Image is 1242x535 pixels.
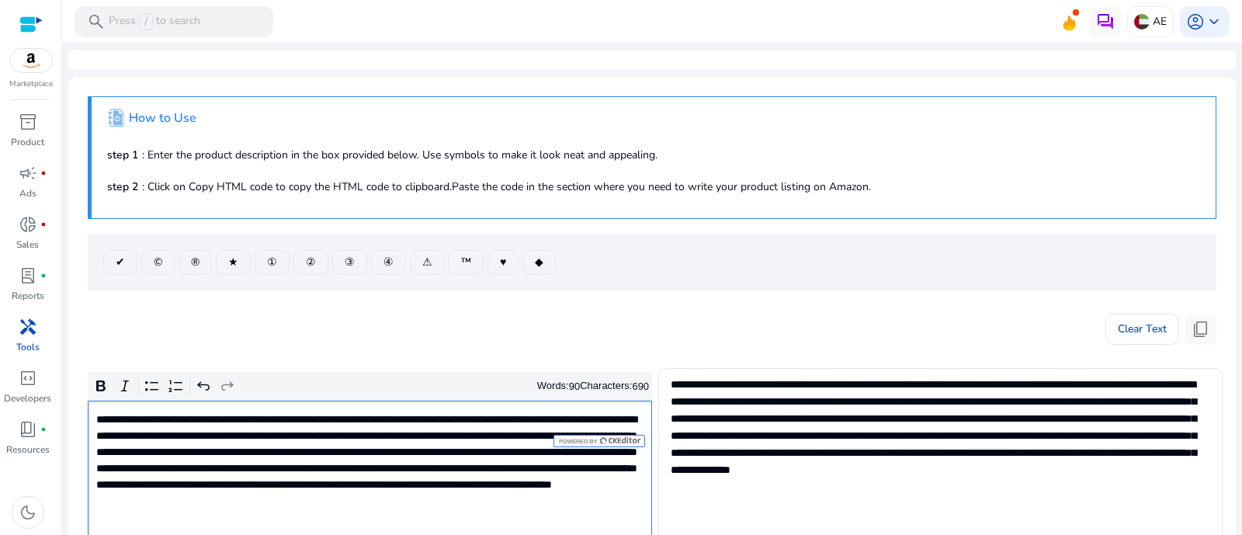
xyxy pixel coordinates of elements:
button: ① [255,250,290,275]
span: ⚠ [422,254,432,270]
p: Tools [16,340,40,354]
button: ✔ [103,250,137,275]
button: ♥ [487,250,519,275]
label: 90 [569,380,580,392]
span: ① [267,254,277,270]
img: ae.svg [1134,14,1150,30]
span: book_4 [19,420,37,439]
p: Marketplace [9,78,53,90]
span: / [139,13,153,30]
span: donut_small [19,215,37,234]
button: ③ [332,250,367,275]
p: Product [11,135,44,149]
span: handyman [19,318,37,336]
p: Reports [12,289,44,303]
h4: How to Use [129,111,196,126]
p: Resources [6,443,50,457]
button: ◆ [522,250,556,275]
span: account_circle [1186,12,1205,31]
span: ★ [228,254,238,270]
span: © [154,254,162,270]
button: content_copy [1185,314,1216,345]
span: search [87,12,106,31]
span: campaign [19,164,37,182]
span: fiber_manual_record [40,221,47,228]
button: ② [293,250,328,275]
span: fiber_manual_record [40,170,47,176]
label: 690 [632,380,649,392]
button: ④ [371,250,406,275]
span: ③ [345,254,355,270]
p: Sales [16,238,39,252]
p: Press to search [109,13,200,30]
button: Clear Text [1105,314,1179,345]
div: Words: Characters: [537,377,649,396]
img: amazon.svg [10,49,52,72]
span: ◆ [535,254,543,270]
p: Ads [19,186,36,200]
button: © [141,250,175,275]
span: ② [306,254,316,270]
span: ™ [461,254,471,270]
span: Powered by [557,438,597,445]
span: ® [191,254,199,270]
span: ♥ [500,254,506,270]
b: step 2 [107,179,138,194]
span: lab_profile [19,266,37,285]
button: ⚠ [410,250,445,275]
span: content_copy [1192,320,1210,339]
span: ✔ [116,254,125,270]
span: fiber_manual_record [40,273,47,279]
span: dark_mode [19,503,37,522]
p: Developers [4,391,51,405]
span: Clear Text [1118,314,1167,345]
p: : Click on Copy HTML code to copy the HTML code to clipboard.Paste the code in the section where ... [107,179,1200,195]
span: ④ [383,254,394,270]
p: : Enter the product description in the box provided below. Use symbols to make it look neat and a... [107,147,1200,163]
span: keyboard_arrow_down [1205,12,1223,31]
div: Editor toolbar [88,372,652,401]
button: ™ [449,250,484,275]
button: ★ [216,250,251,275]
span: code_blocks [19,369,37,387]
b: step 1 [107,148,138,162]
button: ® [179,250,212,275]
p: AE [1153,8,1167,35]
span: fiber_manual_record [40,426,47,433]
span: inventory_2 [19,113,37,131]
